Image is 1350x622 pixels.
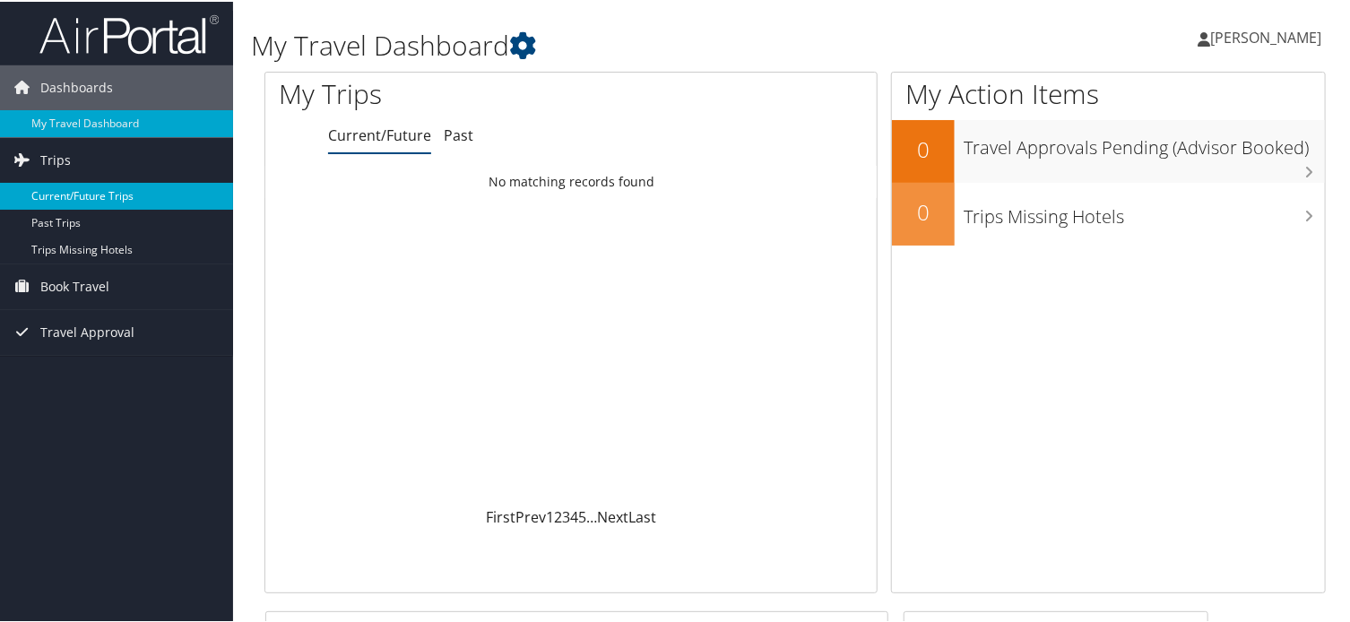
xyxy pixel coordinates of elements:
[1210,26,1321,46] span: [PERSON_NAME]
[486,505,515,525] a: First
[964,125,1325,159] h3: Travel Approvals Pending (Advisor Booked)
[578,505,586,525] a: 5
[444,124,473,143] a: Past
[892,195,955,226] h2: 0
[628,505,656,525] a: Last
[892,73,1325,111] h1: My Action Items
[40,263,109,307] span: Book Travel
[40,308,134,353] span: Travel Approval
[328,124,431,143] a: Current/Future
[1198,9,1339,63] a: [PERSON_NAME]
[546,505,554,525] a: 1
[554,505,562,525] a: 2
[892,133,955,163] h2: 0
[251,25,976,63] h1: My Travel Dashboard
[515,505,546,525] a: Prev
[597,505,628,525] a: Next
[562,505,570,525] a: 3
[40,64,113,108] span: Dashboards
[279,73,609,111] h1: My Trips
[40,136,71,181] span: Trips
[586,505,597,525] span: …
[892,118,1325,181] a: 0Travel Approvals Pending (Advisor Booked)
[964,194,1325,228] h3: Trips Missing Hotels
[892,181,1325,244] a: 0Trips Missing Hotels
[265,164,877,196] td: No matching records found
[39,12,219,54] img: airportal-logo.png
[570,505,578,525] a: 4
